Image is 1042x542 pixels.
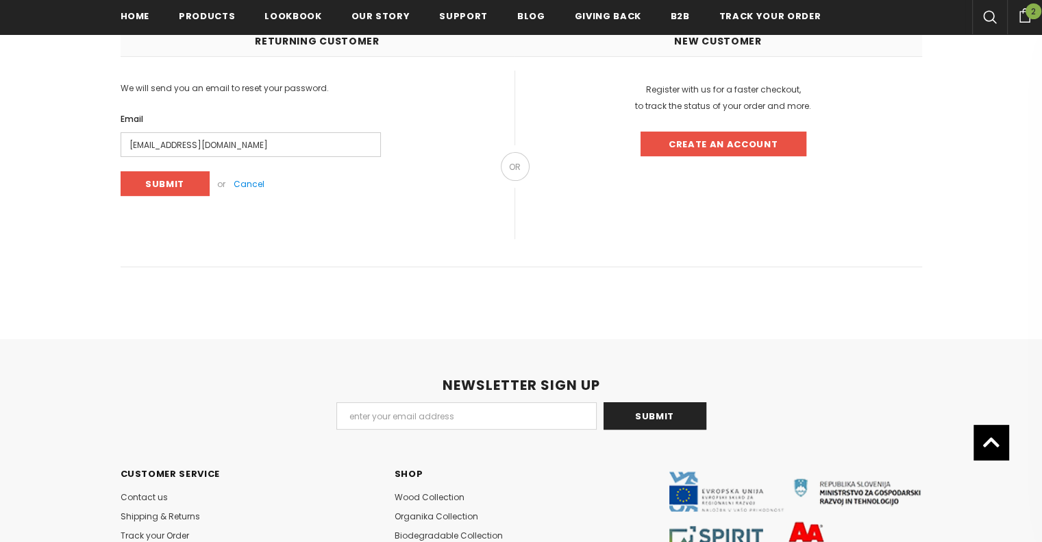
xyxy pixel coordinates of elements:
[179,10,235,23] span: Products
[443,375,600,395] span: NEWSLETTER SIGN UP
[395,510,478,522] span: Organika Collection
[212,172,226,195] span: or
[121,510,200,522] span: Shipping & Returns
[525,82,922,114] p: Register with us for a faster checkout, to track the status of your order and more.
[439,10,488,23] span: support
[121,171,210,196] input: Submit
[543,33,893,49] div: New Customer
[264,10,321,23] span: Lookbook
[395,507,478,526] a: Organika Collection
[1007,6,1042,23] a: 2
[121,82,486,95] div: We will send you an email to reset your password.
[641,132,806,156] a: Create An Account
[669,506,922,518] a: Javni razpis
[1026,3,1041,19] span: 2
[121,132,381,157] input: Email
[395,530,503,541] span: Biodegradable Collection
[517,10,545,23] span: Blog
[121,488,168,507] a: Contact us
[121,507,200,526] a: Shipping & Returns
[351,10,410,23] span: Our Story
[121,491,168,503] span: Contact us
[719,10,821,23] span: Track your order
[501,152,530,181] span: or
[395,488,464,507] a: Wood Collection
[336,402,597,430] input: Email Address
[121,112,143,126] label: Email
[395,467,423,480] span: SHOP
[121,530,189,541] span: Track your Order
[395,491,464,503] span: Wood Collection
[671,10,690,23] span: B2B
[604,402,706,430] input: Submit
[575,10,641,23] span: Giving back
[121,10,150,23] span: Home
[121,467,220,480] span: Customer Service
[149,33,486,49] div: Returning Customer
[228,172,264,195] a: Cancel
